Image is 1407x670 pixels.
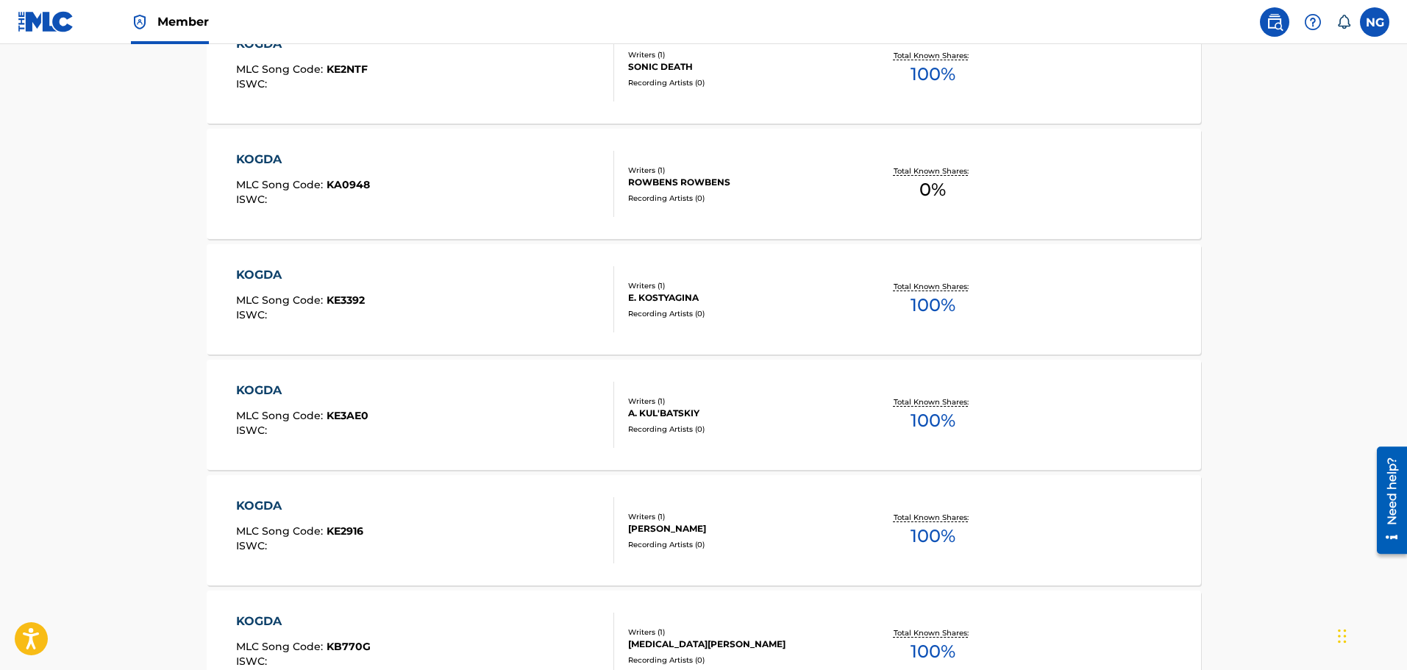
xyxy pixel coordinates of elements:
[1260,7,1289,37] a: Public Search
[911,61,955,88] span: 100 %
[628,396,850,407] div: Writers ( 1 )
[157,13,209,30] span: Member
[207,475,1201,585] a: KOGDAMLC Song Code:KE2916ISWC:Writers (1)[PERSON_NAME]Recording Artists (0)Total Known Shares:100%
[18,11,74,32] img: MLC Logo
[894,512,972,523] p: Total Known Shares:
[236,655,271,668] span: ISWC :
[236,308,271,321] span: ISWC :
[1304,13,1322,31] img: help
[628,308,850,319] div: Recording Artists ( 0 )
[327,178,370,191] span: KA0948
[1266,13,1283,31] img: search
[327,409,368,422] span: KE3AE0
[628,539,850,550] div: Recording Artists ( 0 )
[236,640,327,653] span: MLC Song Code :
[236,266,365,284] div: KOGDA
[327,63,368,76] span: KE2NTF
[894,396,972,407] p: Total Known Shares:
[894,627,972,638] p: Total Known Shares:
[236,613,371,630] div: KOGDA
[628,522,850,535] div: [PERSON_NAME]
[236,497,363,515] div: KOGDA
[131,13,149,31] img: Top Rightsholder
[327,524,363,538] span: KE2916
[236,178,327,191] span: MLC Song Code :
[327,640,371,653] span: KB770G
[1336,15,1351,29] div: Notifications
[207,13,1201,124] a: KOGDAMLC Song Code:KE2NTFISWC:Writers (1)SONIC DEATHRecording Artists (0)Total Known Shares:100%
[628,49,850,60] div: Writers ( 1 )
[207,244,1201,354] a: KOGDAMLC Song Code:KE3392ISWC:Writers (1)E. KOSTYAGINARecording Artists (0)Total Known Shares:100%
[911,407,955,434] span: 100 %
[894,281,972,292] p: Total Known Shares:
[628,193,850,204] div: Recording Artists ( 0 )
[1366,441,1407,559] iframe: Resource Center
[628,627,850,638] div: Writers ( 1 )
[1338,614,1347,658] div: Drag
[628,291,850,304] div: E. KOSTYAGINA
[236,63,327,76] span: MLC Song Code :
[628,511,850,522] div: Writers ( 1 )
[894,50,972,61] p: Total Known Shares:
[236,293,327,307] span: MLC Song Code :
[919,177,946,203] span: 0 %
[236,35,368,53] div: KOGDA
[236,77,271,90] span: ISWC :
[628,424,850,435] div: Recording Artists ( 0 )
[911,523,955,549] span: 100 %
[628,176,850,189] div: ROWBENS ROWBENS
[236,151,370,168] div: KOGDA
[1360,7,1389,37] div: User Menu
[628,77,850,88] div: Recording Artists ( 0 )
[327,293,365,307] span: KE3392
[207,360,1201,470] a: KOGDAMLC Song Code:KE3AE0ISWC:Writers (1)A. KUL'BATSKIYRecording Artists (0)Total Known Shares:100%
[236,524,327,538] span: MLC Song Code :
[1333,599,1407,670] iframe: Chat Widget
[236,193,271,206] span: ISWC :
[628,407,850,420] div: A. KUL'BATSKIY
[236,382,368,399] div: KOGDA
[1298,7,1328,37] div: Help
[628,165,850,176] div: Writers ( 1 )
[628,60,850,74] div: SONIC DEATH
[207,129,1201,239] a: KOGDAMLC Song Code:KA0948ISWC:Writers (1)ROWBENS ROWBENSRecording Artists (0)Total Known Shares:0%
[236,424,271,437] span: ISWC :
[628,655,850,666] div: Recording Artists ( 0 )
[628,638,850,651] div: [MEDICAL_DATA][PERSON_NAME]
[236,409,327,422] span: MLC Song Code :
[894,165,972,177] p: Total Known Shares:
[911,292,955,318] span: 100 %
[236,539,271,552] span: ISWC :
[911,638,955,665] span: 100 %
[628,280,850,291] div: Writers ( 1 )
